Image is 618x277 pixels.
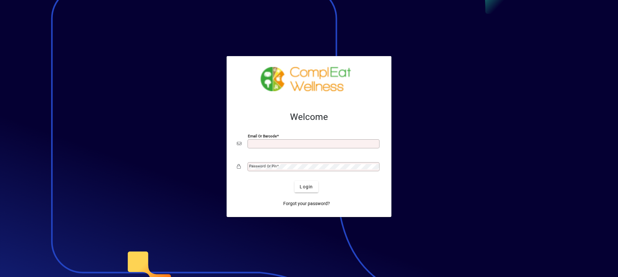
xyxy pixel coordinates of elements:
span: Login [300,183,313,190]
mat-label: Password or Pin [249,164,277,168]
button: Login [295,181,318,193]
h2: Welcome [237,112,381,123]
span: Forgot your password? [283,200,330,207]
a: Forgot your password? [281,198,332,209]
mat-label: Email or Barcode [248,134,277,138]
